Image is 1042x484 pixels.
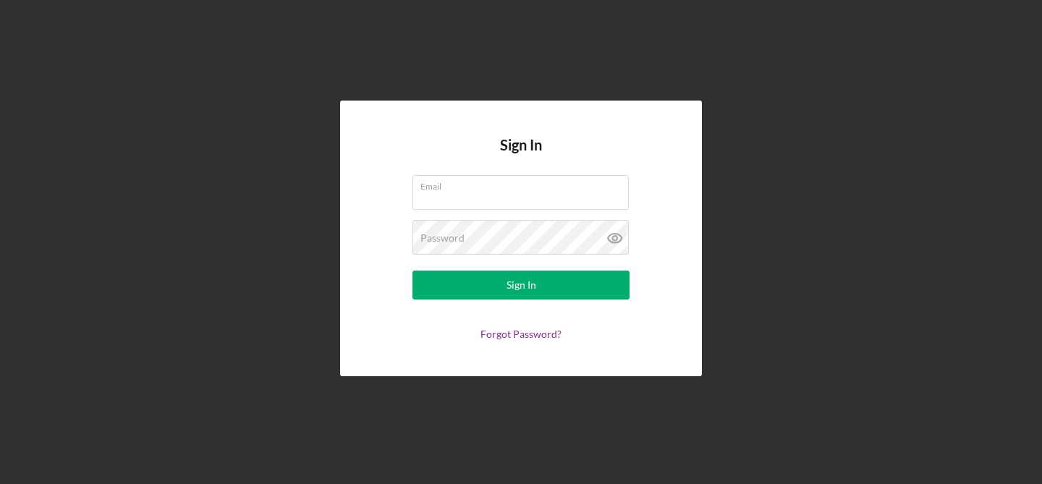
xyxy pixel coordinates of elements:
[500,137,542,175] h4: Sign In
[420,176,629,192] label: Email
[480,328,562,340] a: Forgot Password?
[420,232,465,244] label: Password
[507,271,536,300] div: Sign In
[412,271,630,300] button: Sign In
